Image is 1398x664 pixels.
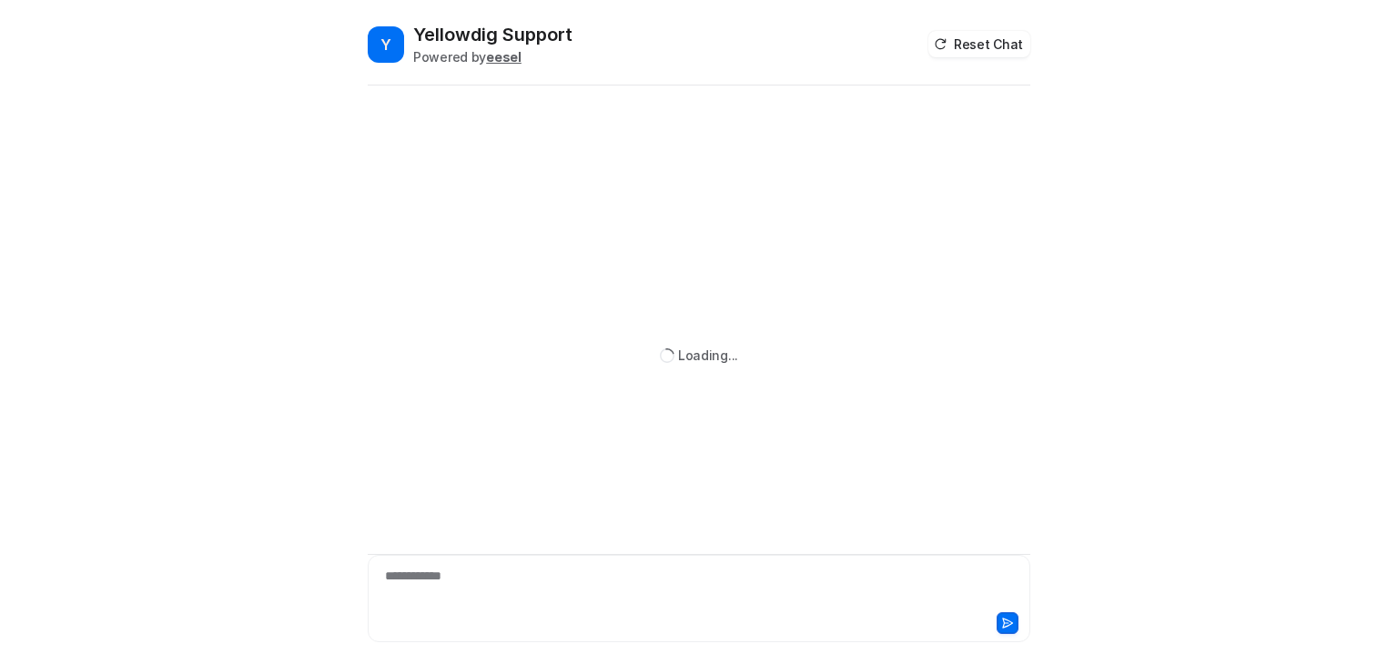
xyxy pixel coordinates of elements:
[486,49,522,65] b: eesel
[928,31,1030,57] button: Reset Chat
[678,346,738,365] div: Loading...
[368,26,404,63] span: Y
[413,47,572,66] div: Powered by
[413,22,572,47] h2: Yellowdig Support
